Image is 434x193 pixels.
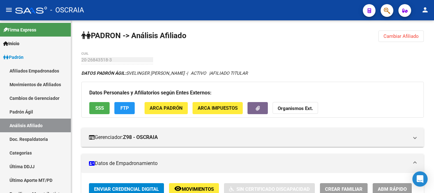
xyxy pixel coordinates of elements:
[89,88,416,97] h3: Datos Personales y Afiliatorios según Entes Externos:
[81,71,126,76] strong: DATOS PADRÓN ÁGIL:
[5,6,13,14] mat-icon: menu
[81,128,424,147] mat-expansion-panel-header: Gerenciador:Z98 - OSCRAIA
[182,186,214,192] span: Movimientos
[123,134,158,141] strong: Z98 - OSCRAIA
[81,71,187,76] span: SVELINGER [PERSON_NAME] -
[94,186,159,192] span: Enviar Credencial Digital
[81,31,186,40] strong: PADRON -> Análisis Afiliado
[114,102,135,114] button: FTP
[378,186,407,192] span: ABM Rápido
[81,154,424,173] mat-expansion-panel-header: Datos de Empadronamiento
[236,186,310,192] span: Sin Certificado Discapacidad
[95,106,104,111] span: SSS
[198,106,238,111] span: ARCA Impuestos
[383,33,419,39] span: Cambiar Afiliado
[325,186,363,192] span: Crear Familiar
[3,26,36,33] span: Firma Express
[89,102,110,114] button: SSS
[193,102,243,114] button: ARCA Impuestos
[278,106,313,112] strong: Organismos Ext.
[210,71,248,76] span: AFILIADO TITULAR
[378,31,424,42] button: Cambiar Afiliado
[89,134,409,141] mat-panel-title: Gerenciador:
[3,40,19,47] span: Inicio
[150,106,183,111] span: ARCA Padrón
[3,54,24,61] span: Padrón
[421,6,429,14] mat-icon: person
[81,71,248,76] i: | ACTIVO |
[412,171,428,187] div: Open Intercom Messenger
[50,3,84,17] span: - OSCRAIA
[120,106,129,111] span: FTP
[273,102,318,114] button: Organismos Ext.
[89,160,409,167] mat-panel-title: Datos de Empadronamiento
[174,185,182,192] mat-icon: remove_red_eye
[145,102,188,114] button: ARCA Padrón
